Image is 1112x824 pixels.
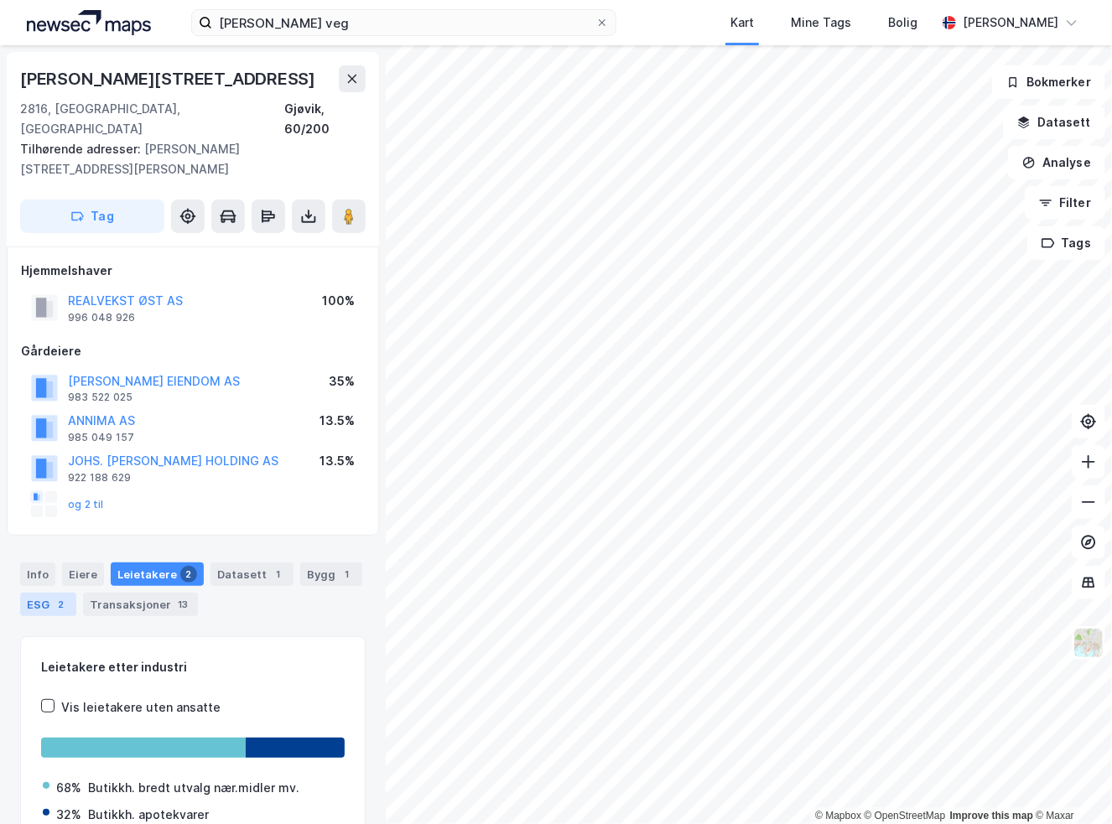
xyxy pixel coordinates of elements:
button: Analyse [1008,146,1105,179]
div: Bygg [300,562,362,586]
div: Gårdeiere [21,341,365,361]
div: 13 [174,596,191,613]
div: Hjemmelshaver [21,261,365,281]
div: 13.5% [320,411,355,431]
div: 35% [329,371,355,391]
div: 1 [339,566,356,583]
div: 2 [180,566,197,583]
div: [PERSON_NAME][STREET_ADDRESS][PERSON_NAME] [20,139,352,179]
div: Vis leietakere uten ansatte [61,697,221,718]
a: OpenStreetMap [865,810,946,821]
iframe: Chat Widget [1028,744,1112,824]
div: 68% [56,778,81,798]
div: 2816, [GEOGRAPHIC_DATA], [GEOGRAPHIC_DATA] [20,99,284,139]
div: ESG [20,593,76,616]
div: Info [20,562,55,586]
div: Leietakere [111,562,204,586]
div: 100% [322,291,355,311]
div: [PERSON_NAME][STREET_ADDRESS] [20,65,319,92]
div: Kart [730,13,754,33]
a: Mapbox [815,810,861,821]
img: Z [1073,627,1104,659]
div: Butikkh. bredt utvalg nær.midler mv. [88,778,299,798]
button: Filter [1025,186,1105,220]
div: 2 [53,596,70,613]
button: Tag [20,200,164,233]
input: Søk på adresse, matrikkel, gårdeiere, leietakere eller personer [212,10,595,35]
div: 1 [270,566,287,583]
div: Eiere [62,562,104,586]
div: Datasett [210,562,294,586]
div: Bolig [888,13,917,33]
span: Tilhørende adresser: [20,142,144,156]
a: Improve this map [950,810,1033,821]
img: logo.a4113a55bc3d86da70a041830d287a7e.svg [27,10,151,35]
div: Leietakere etter industri [41,657,345,677]
button: Bokmerker [992,65,1105,99]
button: Datasett [1003,106,1105,139]
div: 996 048 926 [68,311,135,324]
div: Transaksjoner [83,593,198,616]
button: Tags [1027,226,1105,260]
div: [PERSON_NAME] [963,13,1058,33]
div: 983 522 025 [68,391,133,404]
div: 13.5% [320,451,355,471]
div: Mine Tags [791,13,851,33]
div: 985 049 157 [68,431,134,444]
div: 922 188 629 [68,471,131,485]
div: Gjøvik, 60/200 [284,99,366,139]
